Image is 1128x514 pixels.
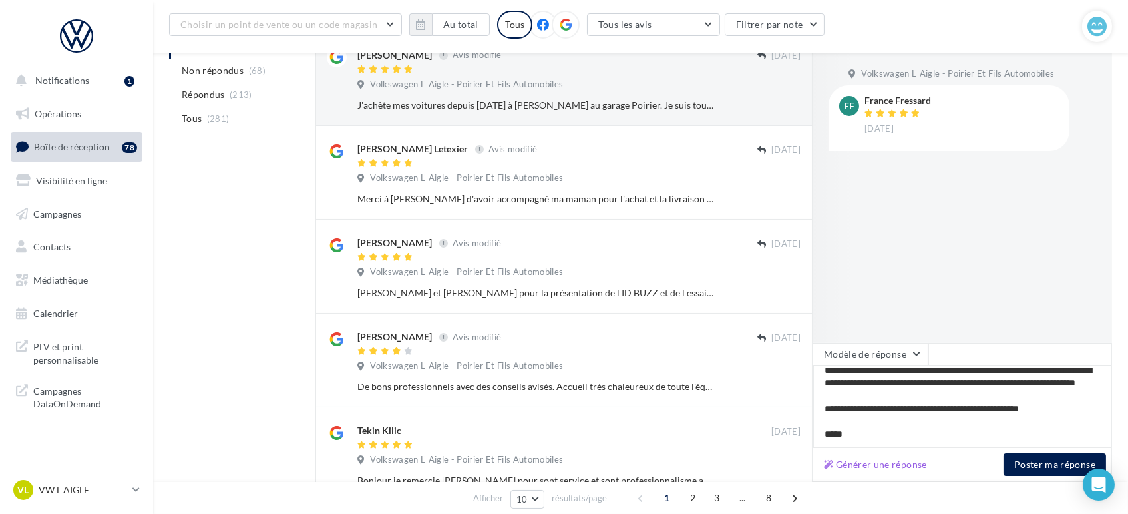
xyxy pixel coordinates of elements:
[844,99,854,113] span: FF
[656,487,677,509] span: 1
[8,266,145,294] a: Médiathèque
[771,50,801,62] span: [DATE]
[34,141,110,152] span: Boîte de réception
[813,343,928,366] button: Modèle de réponse
[357,142,468,156] div: [PERSON_NAME] Letexier
[771,238,801,250] span: [DATE]
[33,382,137,411] span: Campagnes DataOnDemand
[39,483,127,497] p: VW L AIGLE
[819,457,932,473] button: Générer une réponse
[370,454,563,466] span: Volkswagen L' Aigle - Poirier Et Fils Automobiles
[771,332,801,344] span: [DATE]
[182,64,244,77] span: Non répondus
[771,426,801,438] span: [DATE]
[497,11,532,39] div: Tous
[33,208,81,219] span: Campagnes
[1004,453,1106,476] button: Poster ma réponse
[725,13,825,36] button: Filtrer par note
[169,13,402,36] button: Choisir un point de vente ou un code magasin
[8,377,145,416] a: Campagnes DataOnDemand
[8,100,145,128] a: Opérations
[8,200,145,228] a: Campagnes
[357,330,432,344] div: [PERSON_NAME]
[8,167,145,195] a: Visibilité en ligne
[552,492,607,505] span: résultats/page
[453,238,501,248] span: Avis modifié
[122,142,137,153] div: 78
[180,19,377,30] span: Choisir un point de vente ou un code magasin
[124,76,134,87] div: 1
[706,487,727,509] span: 3
[33,338,137,366] span: PLV et print personnalisable
[453,332,501,342] span: Avis modifié
[771,144,801,156] span: [DATE]
[510,490,544,509] button: 10
[409,13,490,36] button: Au total
[861,68,1054,80] span: Volkswagen L' Aigle - Poirier Et Fils Automobiles
[8,300,145,328] a: Calendrier
[357,236,432,250] div: [PERSON_NAME]
[35,75,89,86] span: Notifications
[758,487,779,509] span: 8
[732,487,753,509] span: ...
[453,50,501,61] span: Avis modifié
[207,113,230,124] span: (281)
[370,172,563,184] span: Volkswagen L' Aigle - Poirier Et Fils Automobiles
[35,108,81,119] span: Opérations
[8,233,145,261] a: Contacts
[864,123,894,135] span: [DATE]
[8,332,145,372] a: PLV et print personnalisable
[357,424,401,437] div: Tekin Kilic
[11,477,142,503] a: VL VW L AIGLE
[357,49,432,62] div: [PERSON_NAME]
[33,274,88,286] span: Médiathèque
[357,380,714,393] div: De bons professionnels avec des conseils avisés. Accueil très chaleureux de toute l'équipe
[36,175,107,186] span: Visibilité en ligne
[473,492,503,505] span: Afficher
[230,89,252,100] span: (213)
[682,487,703,509] span: 2
[357,474,714,487] div: Bonjour je remercie [PERSON_NAME] pour sont service et sont professionnalisme au moment de l’acha...
[249,65,266,76] span: (68)
[8,67,140,95] button: Notifications 1
[33,241,71,252] span: Contacts
[516,494,528,505] span: 10
[18,483,29,497] span: VL
[587,13,720,36] button: Tous les avis
[1083,469,1115,501] div: Open Intercom Messenger
[432,13,490,36] button: Au total
[357,286,714,300] div: [PERSON_NAME] et [PERSON_NAME] pour la présentation de l ID BUZZ et de l essai mémorable.
[8,132,145,161] a: Boîte de réception78
[33,308,78,319] span: Calendrier
[370,360,563,372] span: Volkswagen L' Aigle - Poirier Et Fils Automobiles
[370,266,563,278] span: Volkswagen L' Aigle - Poirier Et Fils Automobiles
[357,99,714,112] div: J'achète mes voitures depuis [DATE] à [PERSON_NAME] au garage Poirier. Je suis toujours ravi de f...
[488,144,537,154] span: Avis modifié
[182,112,202,125] span: Tous
[864,96,931,105] div: France Fressard
[598,19,652,30] span: Tous les avis
[182,88,225,101] span: Répondus
[370,79,563,91] span: Volkswagen L' Aigle - Poirier Et Fils Automobiles
[357,192,714,206] div: Merci à [PERSON_NAME] d'avoir accompagné ma maman pour l'achat et la livraison de sa voiture VW Up.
